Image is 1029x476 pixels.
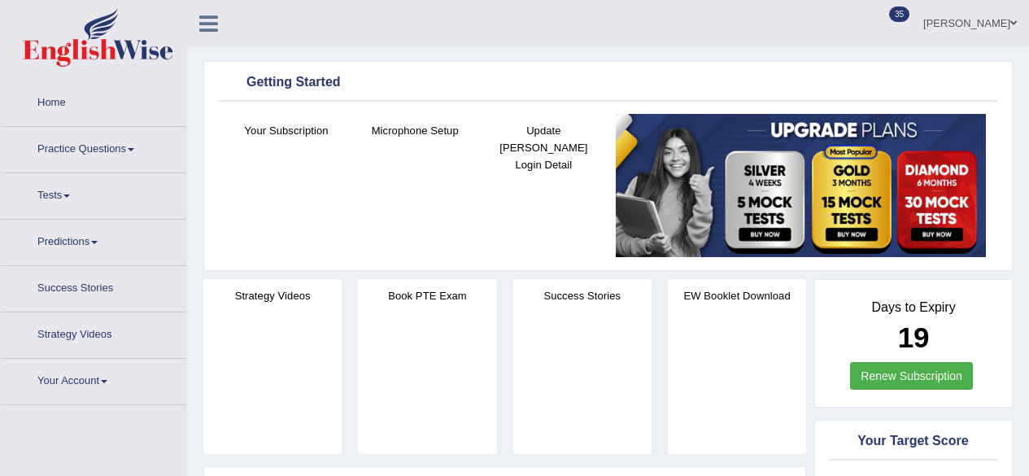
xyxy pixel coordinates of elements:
[668,287,806,304] h4: EW Booklet Download
[358,287,496,304] h4: Book PTE Exam
[1,127,186,168] a: Practice Questions
[1,173,186,214] a: Tests
[1,359,186,400] a: Your Account
[833,300,994,315] h4: Days to Expiry
[230,122,342,139] h4: Your Subscription
[487,122,600,173] h4: Update [PERSON_NAME] Login Detail
[1,81,186,121] a: Home
[833,430,994,454] div: Your Target Score
[616,114,986,257] img: small5.jpg
[203,287,342,304] h4: Strategy Videos
[513,287,652,304] h4: Success Stories
[1,220,186,260] a: Predictions
[1,266,186,307] a: Success Stories
[222,71,994,95] div: Getting Started
[850,362,973,390] a: Renew Subscription
[359,122,471,139] h4: Microphone Setup
[898,321,930,353] b: 19
[889,7,909,22] span: 35
[1,312,186,353] a: Strategy Videos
